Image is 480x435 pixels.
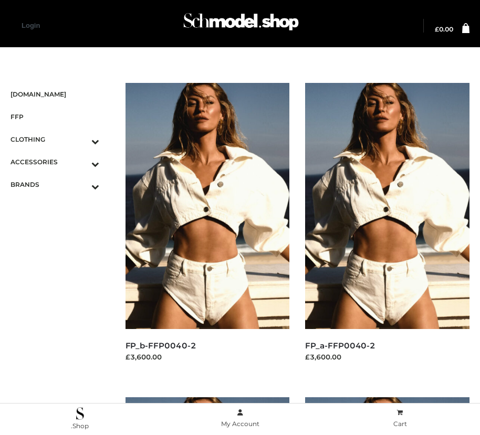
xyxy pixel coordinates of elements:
[435,26,453,33] a: £0.00
[62,173,99,196] button: Toggle Submenu
[435,25,439,33] span: £
[11,178,99,190] span: BRANDS
[11,88,99,100] span: [DOMAIN_NAME]
[435,25,453,33] bdi: 0.00
[126,352,290,362] div: £3,600.00
[11,151,99,173] a: ACCESSORIESToggle Submenu
[11,156,99,168] span: ACCESSORIES
[320,407,480,430] a: Cart
[62,128,99,151] button: Toggle Submenu
[305,341,375,351] a: FP_a-FFP0040-2
[11,83,99,105] a: [DOMAIN_NAME]
[221,420,259,428] span: My Account
[11,128,99,151] a: CLOTHINGToggle Submenu
[11,173,99,196] a: BRANDSToggle Submenu
[305,352,469,362] div: £3,600.00
[393,420,407,428] span: Cart
[22,22,40,29] a: Login
[126,341,196,351] a: FP_b-FFP0040-2
[76,407,84,420] img: .Shop
[11,111,99,123] span: FFP
[160,407,320,430] a: My Account
[179,9,301,43] a: Schmodel Admin 964
[181,6,301,43] img: Schmodel Admin 964
[11,105,99,128] a: FFP
[62,151,99,173] button: Toggle Submenu
[71,422,89,430] span: .Shop
[11,133,99,145] span: CLOTHING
